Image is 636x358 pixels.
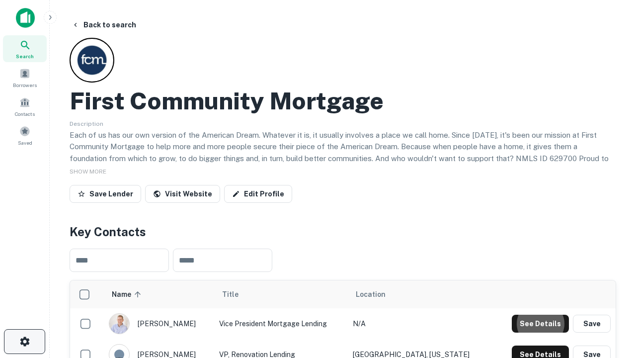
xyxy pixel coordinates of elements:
[13,81,37,89] span: Borrowers
[356,288,386,300] span: Location
[3,93,47,120] a: Contacts
[104,280,214,308] th: Name
[70,129,616,176] p: Each of us has our own version of the American Dream. Whatever it is, it usually involves a place...
[222,288,251,300] span: Title
[3,35,47,62] a: Search
[16,8,35,28] img: capitalize-icon.png
[15,110,35,118] span: Contacts
[145,185,220,203] a: Visit Website
[68,16,140,34] button: Back to search
[109,314,129,334] img: 1520878720083
[348,280,492,308] th: Location
[70,87,384,115] h2: First Community Mortgage
[70,185,141,203] button: Save Lender
[70,223,616,241] h4: Key Contacts
[18,139,32,147] span: Saved
[224,185,292,203] a: Edit Profile
[16,52,34,60] span: Search
[512,315,569,333] button: See Details
[112,288,144,300] span: Name
[214,280,348,308] th: Title
[70,120,103,127] span: Description
[3,64,47,91] a: Borrowers
[586,247,636,294] iframe: Chat Widget
[70,168,106,175] span: SHOW MORE
[109,313,209,334] div: [PERSON_NAME]
[573,315,611,333] button: Save
[348,308,492,339] td: N/A
[3,122,47,149] a: Saved
[214,308,348,339] td: Vice President Mortgage Lending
